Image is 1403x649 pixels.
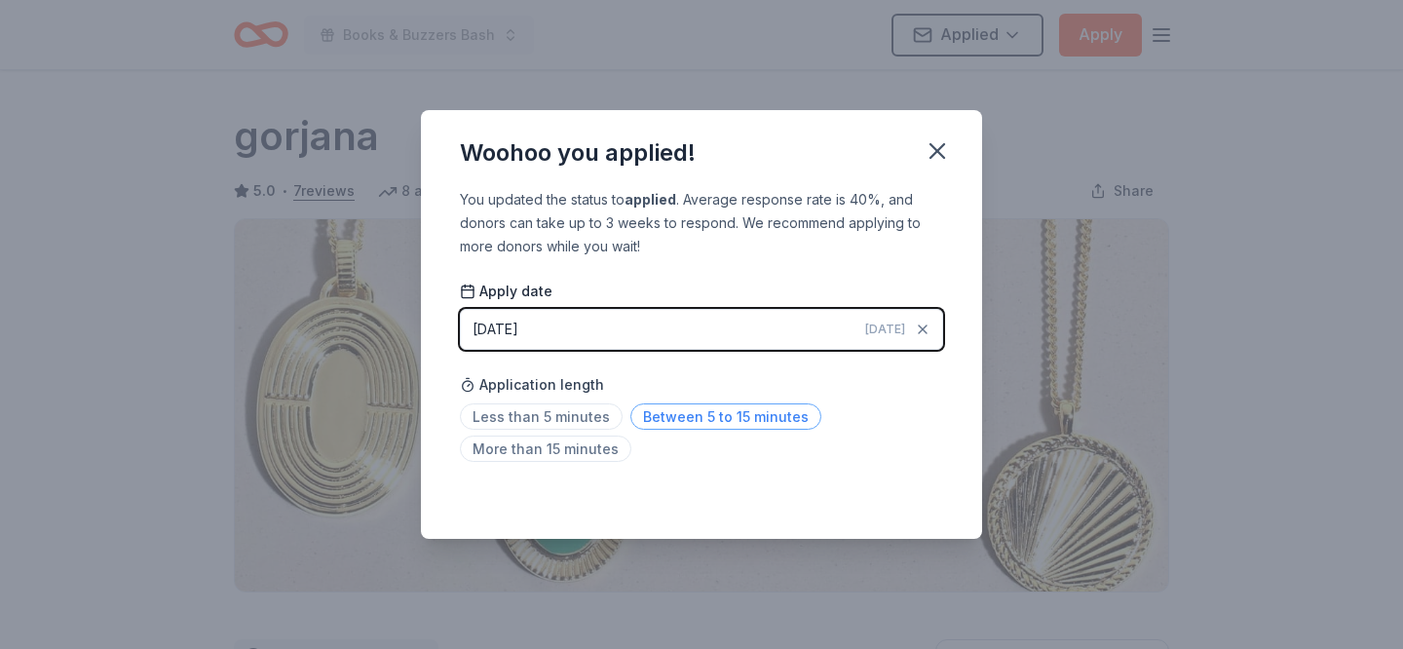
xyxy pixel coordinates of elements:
[460,436,631,462] span: More than 15 minutes
[865,322,905,337] span: [DATE]
[473,318,518,341] div: [DATE]
[460,282,552,301] span: Apply date
[460,188,943,258] div: You updated the status to . Average response rate is 40%, and donors can take up to 3 weeks to re...
[460,373,604,397] span: Application length
[625,191,676,208] b: applied
[460,309,943,350] button: [DATE][DATE]
[630,403,821,430] span: Between 5 to 15 minutes
[460,137,696,169] div: Woohoo you applied!
[460,403,623,430] span: Less than 5 minutes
